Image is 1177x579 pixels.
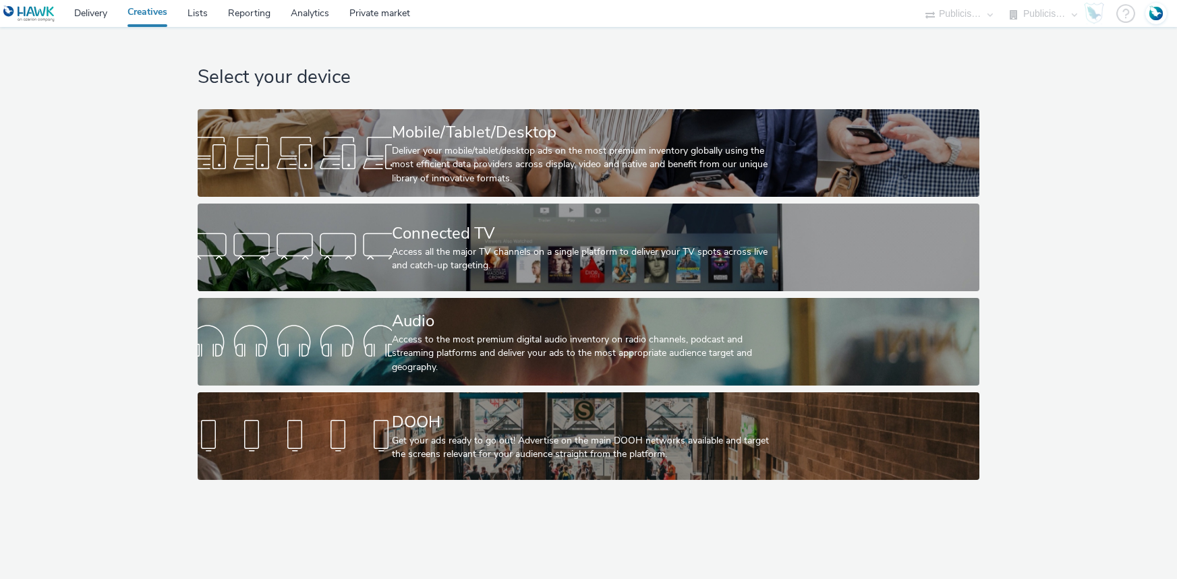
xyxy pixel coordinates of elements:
div: DOOH [392,410,780,434]
a: DOOHGet your ads ready to go out! Advertise on the main DOOH networks available and target the sc... [198,392,979,480]
img: Hawk Academy [1084,3,1104,24]
img: Account FR [1146,3,1166,24]
div: Audio [392,309,780,333]
div: Connected TV [392,222,780,245]
div: Mobile/Tablet/Desktop [392,121,780,144]
a: Hawk Academy [1084,3,1110,24]
div: Get your ads ready to go out! Advertise on the main DOOH networks available and target the screen... [392,434,780,462]
div: Deliver your mobile/tablet/desktop ads on the most premium inventory globally using the most effi... [392,144,780,185]
img: undefined Logo [3,5,55,22]
a: Mobile/Tablet/DesktopDeliver your mobile/tablet/desktop ads on the most premium inventory globall... [198,109,979,197]
a: Connected TVAccess all the major TV channels on a single platform to deliver your TV spots across... [198,204,979,291]
div: Access to the most premium digital audio inventory on radio channels, podcast and streaming platf... [392,333,780,374]
h1: Select your device [198,65,979,90]
a: AudioAccess to the most premium digital audio inventory on radio channels, podcast and streaming ... [198,298,979,386]
div: Access all the major TV channels on a single platform to deliver your TV spots across live and ca... [392,245,780,273]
